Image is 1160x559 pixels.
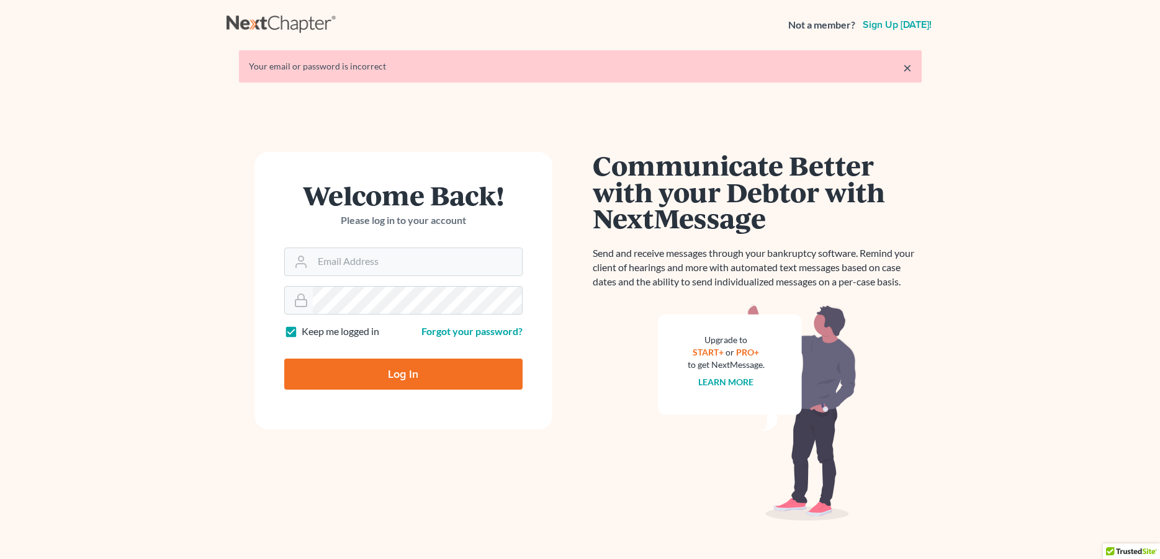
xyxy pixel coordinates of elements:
span: or [726,347,734,357]
div: Upgrade to [688,334,765,346]
img: nextmessage_bg-59042aed3d76b12b5cd301f8e5b87938c9018125f34e5fa2b7a6b67550977c72.svg [658,304,857,521]
input: Email Address [313,248,522,275]
p: Send and receive messages through your bankruptcy software. Remind your client of hearings and mo... [593,246,922,289]
div: Your email or password is incorrect [249,60,912,73]
input: Log In [284,359,523,390]
p: Please log in to your account [284,213,523,228]
a: PRO+ [736,347,759,357]
label: Keep me logged in [302,324,379,339]
a: Forgot your password? [421,325,523,337]
h1: Welcome Back! [284,182,523,208]
strong: Not a member? [788,18,855,32]
a: Sign up [DATE]! [860,20,934,30]
a: START+ [693,347,724,357]
div: to get NextMessage. [688,359,765,371]
h1: Communicate Better with your Debtor with NextMessage [593,152,922,231]
a: × [903,60,912,75]
a: Learn more [698,377,753,387]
